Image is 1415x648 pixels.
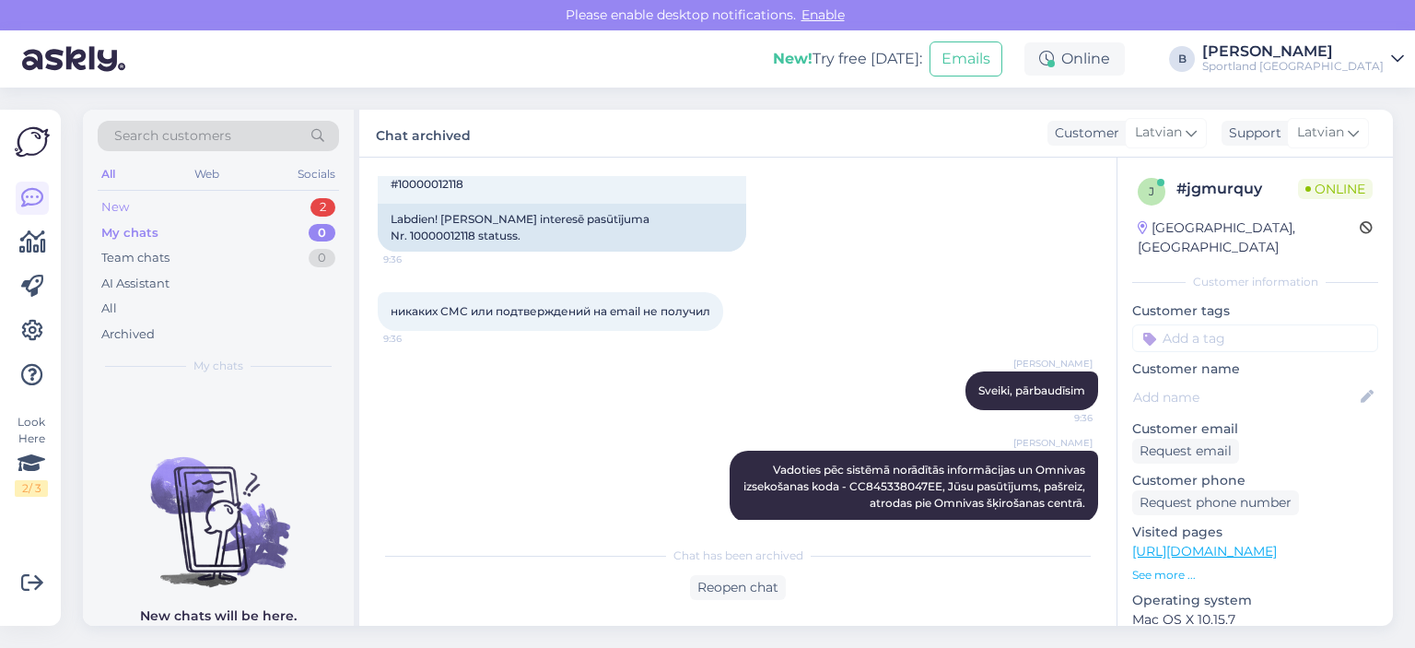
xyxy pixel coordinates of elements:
span: [PERSON_NAME] [1013,357,1093,371]
b: New! [773,50,813,67]
span: [PERSON_NAME] [1013,436,1093,450]
span: Search customers [114,126,231,146]
span: Online [1298,179,1373,199]
div: All [98,162,119,186]
span: никаких СМС или подтверждений на email не получил [391,304,710,318]
span: Sveiki, pārbaudīsim [978,383,1085,397]
span: Latvian [1297,123,1344,143]
button: Emails [930,41,1002,77]
div: Team chats [101,249,170,267]
input: Add name [1133,387,1357,407]
input: Add a tag [1132,324,1378,352]
p: Mac OS X 10.15.7 [1132,610,1378,630]
div: Customer information [1132,274,1378,290]
img: Askly Logo [15,124,50,159]
span: 9:36 [383,332,452,346]
div: Online [1024,42,1125,76]
p: Customer phone [1132,471,1378,490]
p: Customer tags [1132,301,1378,321]
div: Labdien! [PERSON_NAME] interesē pasūtījuma Nr. 10000012118 statuss. [378,204,746,252]
div: # jgmurquy [1176,178,1298,200]
span: Enable [796,6,850,23]
div: All [101,300,117,318]
div: Customer [1047,124,1119,143]
img: No chats [83,424,354,590]
div: Web [191,162,223,186]
div: Socials [294,162,339,186]
p: Visited pages [1132,523,1378,542]
p: Customer name [1132,359,1378,379]
div: [GEOGRAPHIC_DATA], [GEOGRAPHIC_DATA] [1138,218,1360,257]
a: [URL][DOMAIN_NAME] [1132,543,1277,560]
div: 0 [309,249,335,267]
div: AI Assistant [101,275,170,293]
div: Archived [101,325,155,344]
div: New [101,198,129,217]
span: 9:36 [1023,411,1093,425]
div: B [1169,46,1195,72]
div: Sportland [GEOGRAPHIC_DATA] [1202,59,1384,74]
div: Reopen chat [690,575,786,600]
p: Operating system [1132,591,1378,610]
div: Look Here [15,414,48,497]
span: 9:36 [383,253,452,266]
div: Request phone number [1132,490,1299,515]
div: [PERSON_NAME] [1202,44,1384,59]
div: My chats [101,224,158,242]
span: Chat has been archived [673,548,803,564]
div: 2 / 3 [15,480,48,497]
div: Request email [1132,439,1239,464]
span: Vadoties pēc sistēmā norādītās informācijas un Omnivas izsekošanas koda - CC845338047EE, Jūsu pas... [743,463,1088,510]
span: My chats [193,358,243,374]
div: 2 [310,198,335,217]
span: j [1149,184,1154,198]
a: [PERSON_NAME]Sportland [GEOGRAPHIC_DATA] [1202,44,1404,74]
div: Support [1222,124,1281,143]
span: Latvian [1135,123,1182,143]
p: Customer email [1132,419,1378,439]
label: Chat archived [376,121,471,146]
p: New chats will be here. [140,607,297,626]
div: 0 [309,224,335,242]
div: Try free [DATE]: [773,48,922,70]
p: See more ... [1132,567,1378,583]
